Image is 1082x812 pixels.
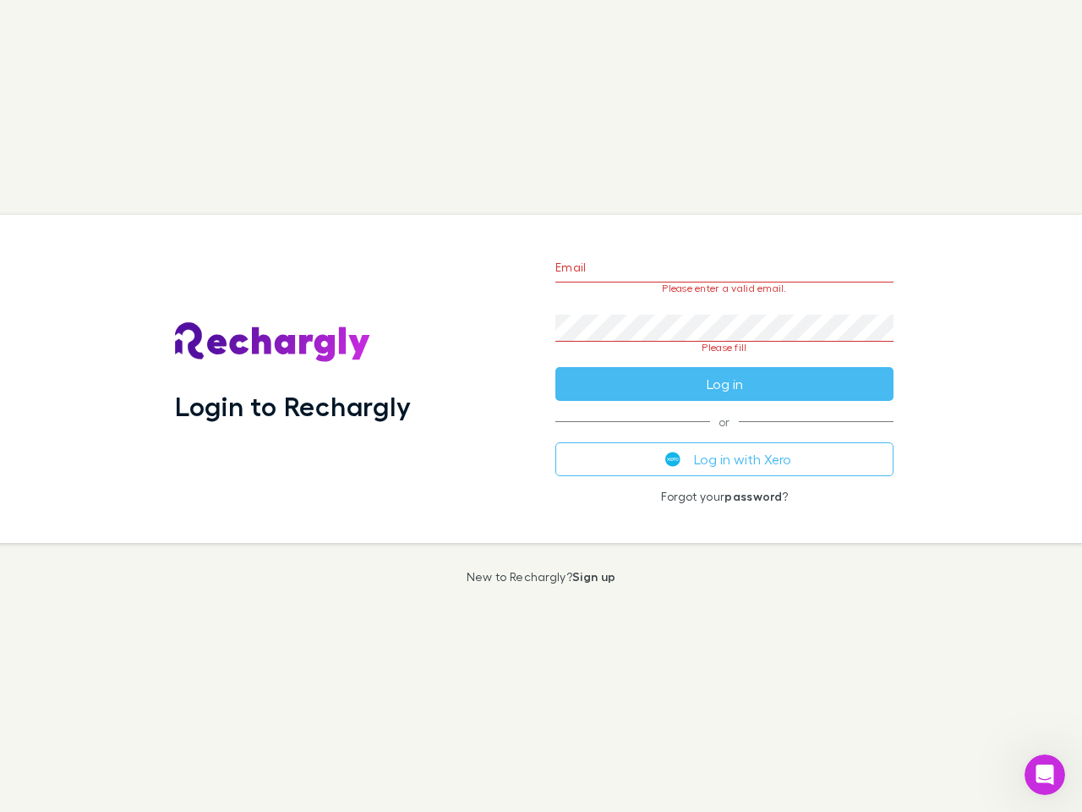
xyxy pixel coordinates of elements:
[555,367,893,401] button: Log in
[665,452,680,467] img: Xero's logo
[555,442,893,476] button: Log in with Xero
[555,283,893,294] p: Please enter a valid email.
[572,569,615,584] a: Sign up
[467,570,616,584] p: New to Rechargly?
[175,390,411,422] h1: Login to Rechargly
[1025,754,1065,795] iframe: Intercom live chat
[724,489,782,503] a: password
[555,490,893,503] p: Forgot your ?
[175,322,371,363] img: Rechargly's Logo
[555,342,893,354] p: Please fill
[555,421,893,422] span: or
